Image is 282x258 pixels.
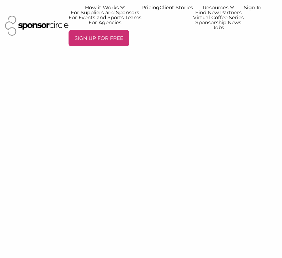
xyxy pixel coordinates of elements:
a: For Suppliers and Sponsors [69,10,141,15]
span: How it Works [85,4,119,11]
a: Find New Partners [193,10,244,15]
a: Client Stories [160,5,193,10]
a: For Events and Sports Teams [69,15,141,20]
a: Pricing [141,5,160,10]
a: How it Works [69,5,141,10]
a: Resources [193,5,244,10]
a: Jobs [193,25,244,30]
img: Sponsor Circle Logo [5,16,69,36]
a: Sign In [244,5,261,10]
a: SIGN UP FOR FREE [69,30,129,46]
a: For Agencies [69,20,141,25]
p: SIGN UP FOR FREE [71,33,126,43]
span: Resources [203,4,228,11]
a: Virtual Coffee Series [193,15,244,20]
a: Sponsorship News [193,20,244,25]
